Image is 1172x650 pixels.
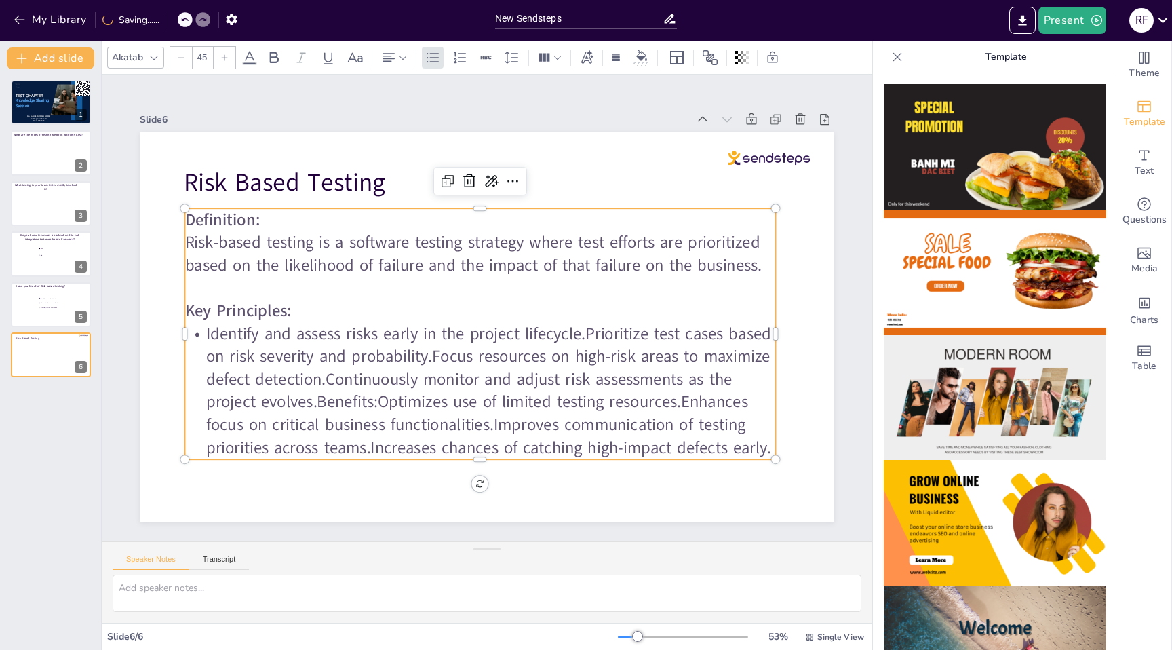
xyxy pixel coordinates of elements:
[75,109,87,121] div: 1
[908,41,1103,73] p: Template
[817,632,864,643] span: Single View
[1130,313,1158,328] span: Charts
[1117,41,1171,90] div: Change the overall theme
[102,14,159,26] div: Saving......
[702,50,718,66] span: Position
[577,47,597,69] div: Text effects
[75,159,87,172] div: 2
[1129,66,1160,81] span: Theme
[41,306,78,308] span: Hearing for the first time
[11,181,91,226] div: 3
[171,290,773,489] p: Identify and assess risks early in the project lifecycle.Prioritize test cases based on risk seve...
[608,47,623,69] div: Border settings
[195,177,271,207] strong: Definition:
[884,335,1106,461] img: thumb-3.png
[107,630,618,643] div: Slide 6 / 6
[16,98,50,109] span: Knowledge Sharing Session
[16,94,43,98] span: TEST CHAPTER
[11,130,91,175] div: 2
[11,332,91,377] div: 6
[197,134,401,189] span: Risk Based Testing
[534,47,565,69] div: Column Count
[16,284,65,288] span: Have you heard of Risk based testing?
[1117,138,1171,187] div: Add text boxes
[1038,7,1106,34] button: Present
[75,311,87,323] div: 5
[884,210,1106,335] img: thumb-2.png
[185,268,294,301] strong: Key Principles:
[20,233,79,242] span: Do you know there was a backend end to end integration test even before Camunda?
[113,555,189,570] button: Speaker Notes
[10,9,92,31] button: My Library
[884,84,1106,210] img: thumb-1.png
[631,50,652,64] div: Background color
[7,47,94,69] button: Add slide
[41,302,78,304] span: Have idea but not worked
[1122,212,1167,227] span: Questions
[15,183,77,191] span: What testing is your team tester mostly involved in?
[75,210,87,222] div: 3
[11,80,91,125] div: 1
[189,555,250,570] button: Transcript
[1117,90,1171,138] div: Add ready made slides
[1131,261,1158,276] span: Media
[1117,236,1171,285] div: Add images, graphics, shapes or video
[1124,115,1165,130] span: Template
[161,77,707,147] div: Slide 6
[495,9,663,28] input: Insert title
[109,48,146,66] div: Akatab
[41,254,78,256] span: No
[1009,7,1036,34] button: Export to PowerPoint
[884,460,1106,586] img: thumb-4.png
[41,297,78,299] span: Yes, I have worked on it
[1117,187,1171,236] div: Get real-time input from your audience
[762,630,794,643] div: 53 %
[11,282,91,327] div: 5
[666,47,688,69] div: Layout
[1132,359,1156,374] span: Table
[69,123,82,124] span: Presented by [PERSON_NAME]
[1117,285,1171,334] div: Add charts and graphs
[1129,8,1154,33] div: R F
[75,361,87,373] div: 6
[1129,7,1154,34] button: R F
[190,200,782,307] p: Risk-based testing is a software testing strategy where test efforts are prioritized based on the...
[14,133,83,137] span: What are the types of testing we do in Accounts Area?
[1135,164,1154,178] span: Text
[1117,334,1171,383] div: Add a table
[75,261,87,273] div: 4
[16,337,39,341] span: Risk Based Testing
[27,115,50,122] span: Go to [URL][DOMAIN_NAME] and login with code: Free16772374
[11,231,91,276] div: 4
[41,248,78,250] span: Yes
